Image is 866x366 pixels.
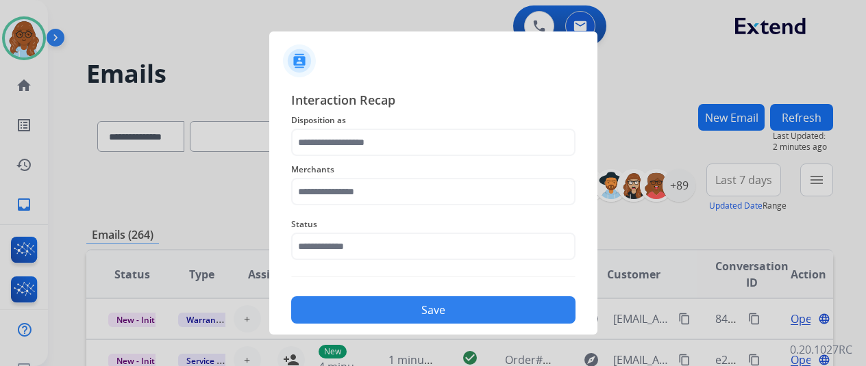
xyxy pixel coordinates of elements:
span: Interaction Recap [291,90,576,112]
p: 0.20.1027RC [790,341,852,358]
span: Status [291,216,576,233]
span: Disposition as [291,112,576,129]
span: Merchants [291,161,576,178]
button: Save [291,296,576,324]
img: contactIcon [283,44,316,77]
